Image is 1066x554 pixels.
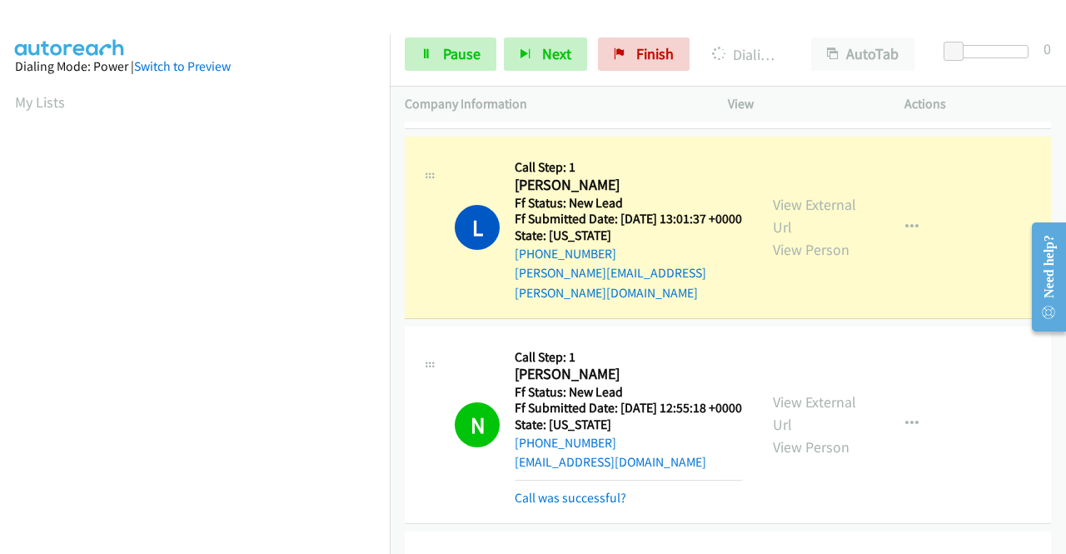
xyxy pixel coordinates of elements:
[904,94,1051,114] p: Actions
[455,205,500,250] h1: L
[773,195,856,237] a: View External Url
[515,384,742,401] h5: Ff Status: New Lead
[515,246,616,262] a: [PHONE_NUMBER]
[443,44,481,63] span: Pause
[515,227,743,244] h5: State: [US_STATE]
[1044,37,1051,60] div: 0
[405,94,698,114] p: Company Information
[773,240,849,259] a: View Person
[405,37,496,71] a: Pause
[811,37,914,71] button: AutoTab
[515,454,706,470] a: [EMAIL_ADDRESS][DOMAIN_NAME]
[515,195,743,212] h5: Ff Status: New Lead
[542,44,571,63] span: Next
[504,37,587,71] button: Next
[515,211,743,227] h5: Ff Submitted Date: [DATE] 13:01:37 +0000
[728,94,874,114] p: View
[515,490,626,506] a: Call was successful?
[712,43,781,66] p: Dialing [PERSON_NAME]
[952,45,1029,58] div: Delay between calls (in seconds)
[515,400,742,417] h5: Ff Submitted Date: [DATE] 12:55:18 +0000
[15,57,375,77] div: Dialing Mode: Power |
[636,44,674,63] span: Finish
[455,402,500,447] h1: N
[515,417,742,433] h5: State: [US_STATE]
[134,58,231,74] a: Switch to Preview
[515,435,616,451] a: [PHONE_NUMBER]
[773,392,856,434] a: View External Url
[1019,211,1066,343] iframe: Resource Center
[515,349,742,366] h5: Call Step: 1
[15,92,65,112] a: My Lists
[515,365,742,384] h2: [PERSON_NAME]
[598,37,690,71] a: Finish
[515,159,743,176] h5: Call Step: 1
[515,176,737,195] h2: [PERSON_NAME]
[515,265,706,301] a: [PERSON_NAME][EMAIL_ADDRESS][PERSON_NAME][DOMAIN_NAME]
[773,437,849,457] a: View Person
